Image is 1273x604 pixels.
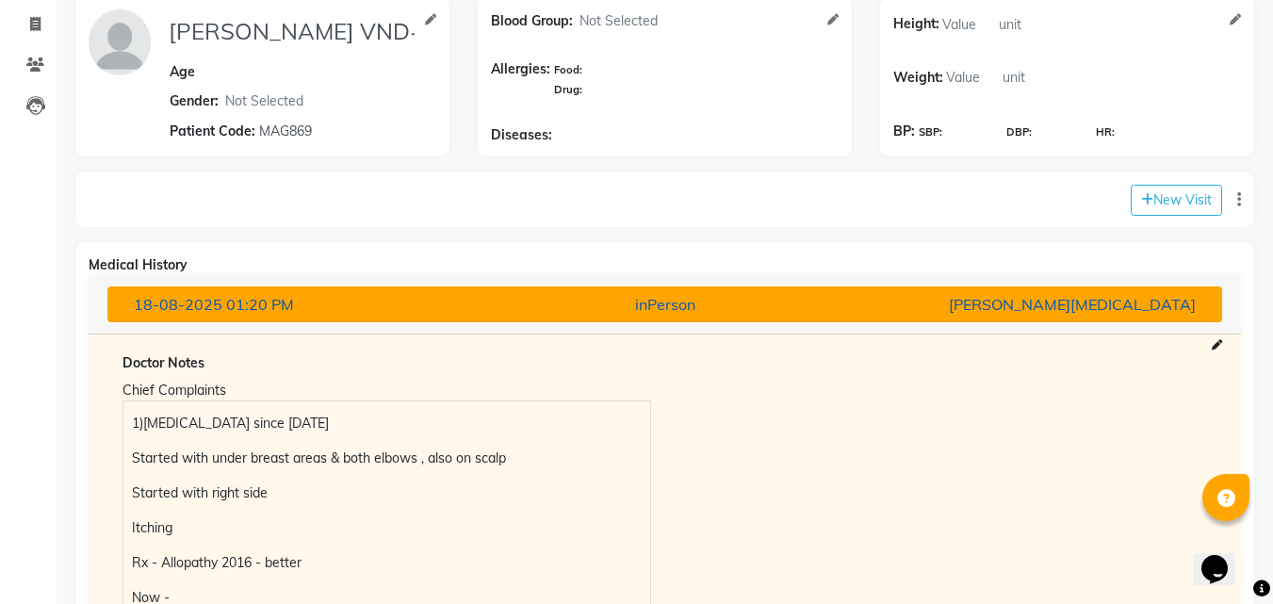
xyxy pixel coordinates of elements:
[132,518,641,538] p: Itching
[919,124,942,140] span: SBP:
[89,255,1241,275] div: Medical History
[939,9,996,39] input: Value
[893,63,943,92] span: Weight:
[491,125,552,145] span: Diseases:
[166,9,417,53] input: Name
[483,293,847,316] div: inPerson
[107,286,1222,322] button: 18-08-202501:20 PMinPerson[PERSON_NAME][MEDICAL_DATA]
[170,91,219,111] span: Gender:
[226,295,294,314] span: 01:20 PM
[170,122,256,141] span: Patient Code:
[134,295,222,314] span: 18-08-2025
[122,381,651,400] div: Chief Complaints
[89,9,151,75] img: profile
[256,116,417,145] input: Patient Code
[132,414,641,433] p: 1)[MEDICAL_DATA] since [DATE]
[491,11,573,31] span: Blood Group:
[554,83,582,96] span: Drug:
[1194,529,1254,585] iframe: chat widget
[170,63,195,80] span: Age
[1000,63,1056,92] input: unit
[554,63,582,76] span: Food:
[1096,124,1115,140] span: HR:
[893,122,915,141] span: BP:
[1006,124,1032,140] span: DBP:
[1131,185,1222,216] button: New Visit
[132,483,641,503] p: Started with right side
[846,293,1210,316] div: [PERSON_NAME][MEDICAL_DATA]
[132,449,641,468] p: Started with under breast areas & both elbows , also on scalp
[132,553,641,573] p: Rx - Allopathy 2016 - better
[122,353,1207,373] div: Doctor Notes
[491,59,550,99] span: Allergies:
[893,9,939,39] span: Height:
[943,63,1000,92] input: Value
[996,9,1053,39] input: unit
